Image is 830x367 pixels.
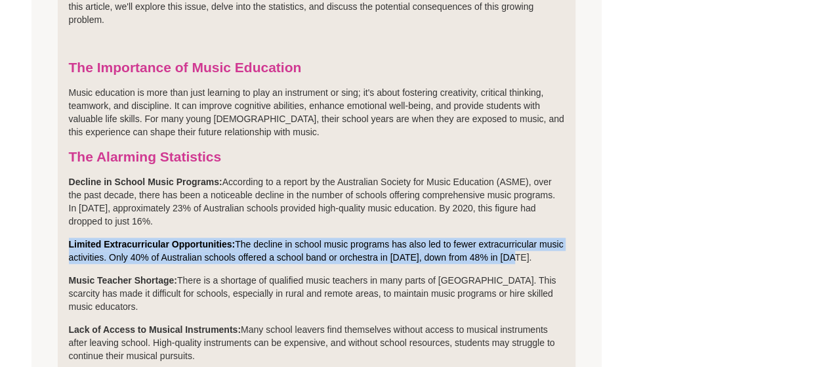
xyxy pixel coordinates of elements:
[69,274,565,313] p: There is a shortage of qualified music teachers in many parts of [GEOGRAPHIC_DATA]. This scarcity...
[69,175,565,228] p: According to a report by the Australian Society for Music Education (ASME), over the past decade,...
[69,238,565,264] p: The decline in school music programs has also led to fewer extracurricular music activities. Only...
[69,59,565,76] h3: The Importance of Music Education
[69,86,565,139] p: Music education is more than just learning to play an instrument or sing; it's about fostering cr...
[69,148,565,165] h3: The Alarming Statistics
[69,275,177,286] strong: Music Teacher Shortage:
[69,239,236,249] strong: Limited Extracurricular Opportunities:
[69,177,222,187] strong: Decline in School Music Programs:
[69,323,565,362] p: Many school leavers find themselves without access to musical instruments after leaving school. H...
[69,324,241,335] strong: Lack of Access to Musical Instruments:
